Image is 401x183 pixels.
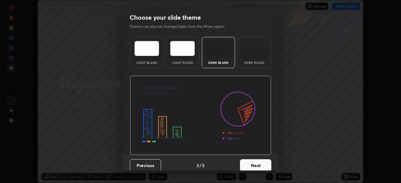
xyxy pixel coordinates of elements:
h4: / [200,162,201,169]
h4: 5 [202,162,205,169]
div: Light Ruled [170,61,195,64]
div: Dark Blank [206,61,231,64]
button: Next [240,159,271,172]
p: Theme can also be changed later from the More option [130,24,231,29]
h4: 3 [196,162,199,169]
img: lightTheme.e5ed3b09.svg [134,41,159,56]
img: darkRuledTheme.de295e13.svg [242,41,267,56]
h2: Choose your slide theme [130,13,201,22]
img: darkTheme.f0cc69e5.svg [206,41,231,56]
div: Light Blank [134,61,159,64]
img: darkThemeBanner.d06ce4a2.svg [130,76,271,155]
div: Dark Ruled [242,61,267,64]
img: lightRuledTheme.5fabf969.svg [170,41,195,56]
button: Previous [130,159,161,172]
